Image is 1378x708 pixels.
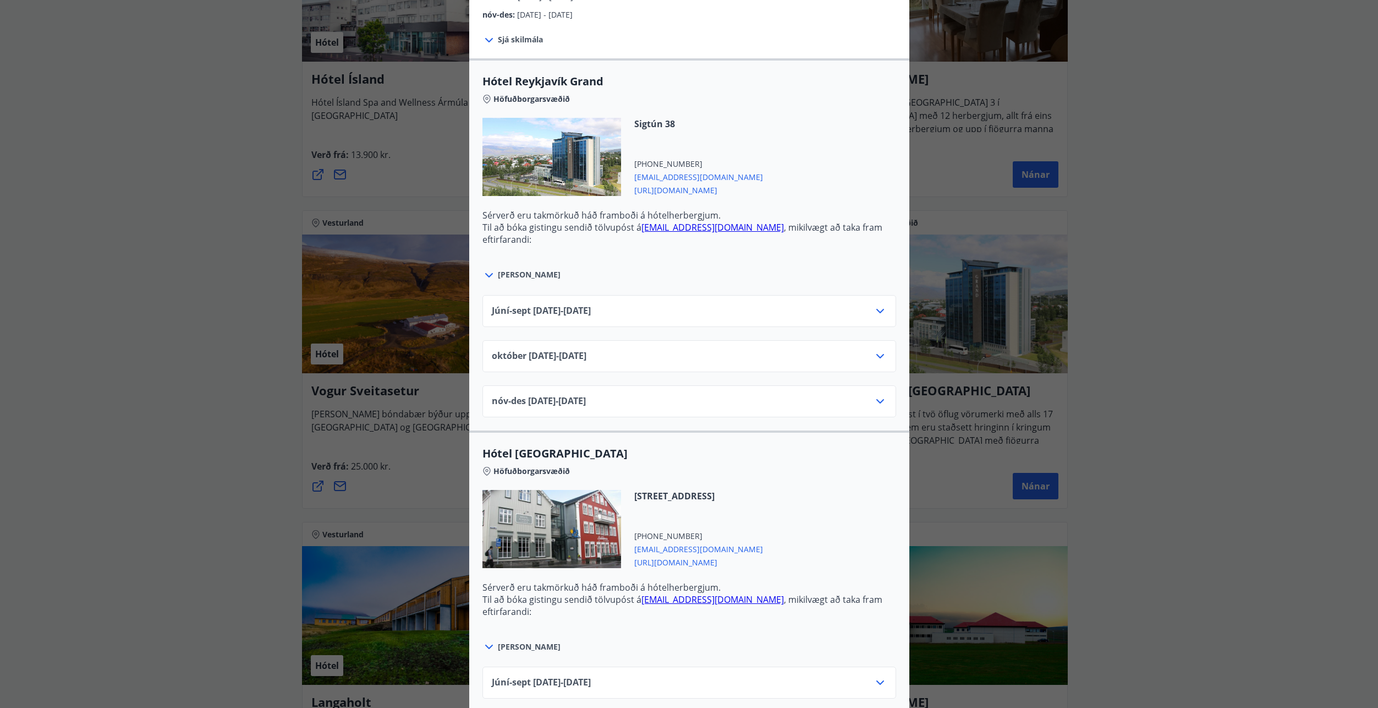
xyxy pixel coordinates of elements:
span: [URL][DOMAIN_NAME] [634,183,763,196]
span: október [DATE] - [DATE] [492,350,586,363]
span: Hótel Reykjavík Grand [482,74,896,89]
li: Greiðsla sé með Ferðaávísun Stéttarfélaganna [504,254,896,266]
span: [PERSON_NAME] [498,269,561,280]
p: Til að bóka gistingu sendið tölvupóst á , mikilvægt að taka fram eftirfarandi: [482,221,896,246]
a: [EMAIL_ADDRESS][DOMAIN_NAME] [641,221,784,233]
span: Sigtún 38 [634,118,763,130]
span: Sjá skilmála [498,34,543,45]
p: Sérverð eru takmörkuð háð framboði á hótelherbergjum. [482,209,896,221]
span: Júní-sept [DATE] - [DATE] [492,304,591,318]
span: Höfuðborgarsvæðið [493,94,570,105]
span: nóv-des : [482,9,517,20]
span: [PHONE_NUMBER] [634,159,763,170]
span: [EMAIL_ADDRESS][DOMAIN_NAME] [634,170,763,183]
span: [DATE] - [DATE] [517,9,573,20]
